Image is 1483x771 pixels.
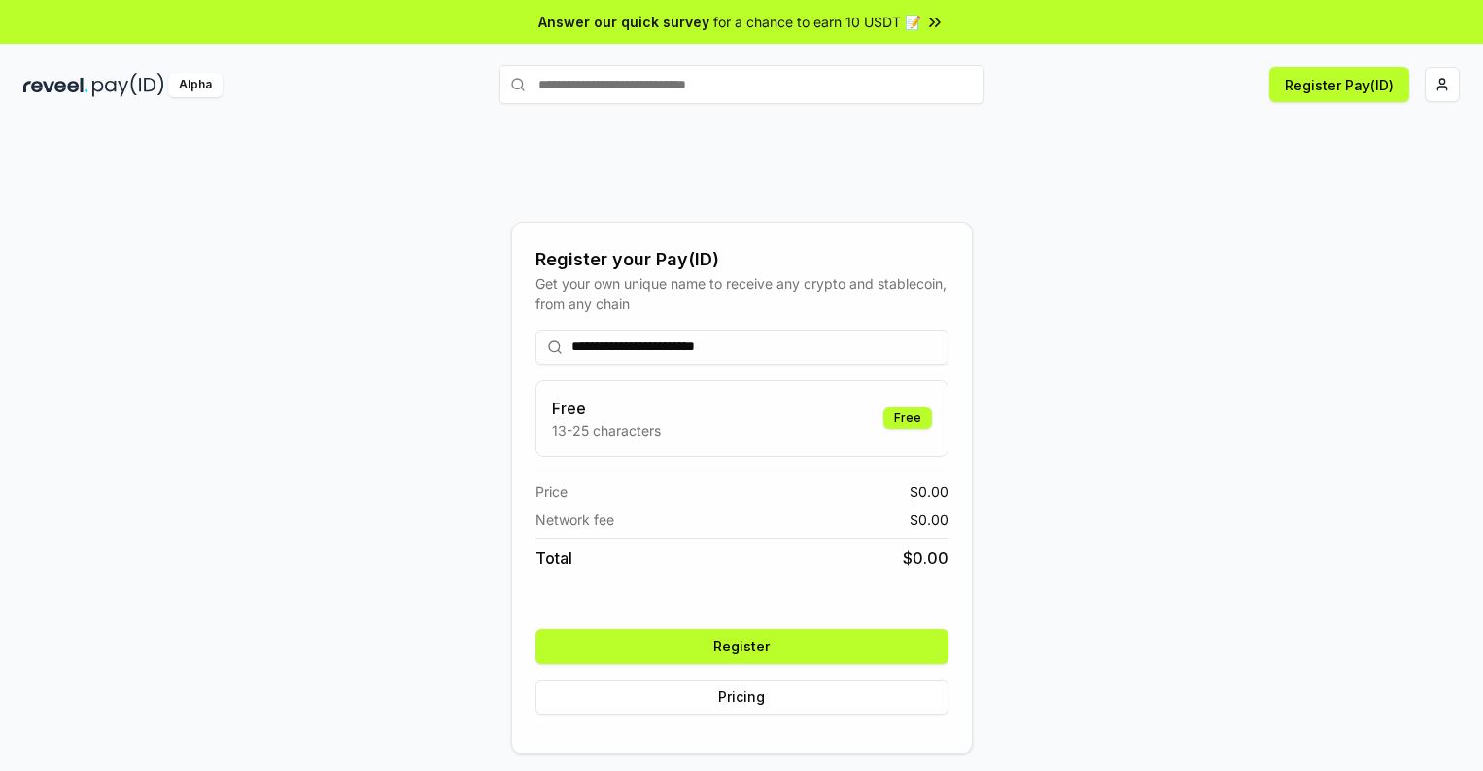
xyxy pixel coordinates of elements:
[535,481,568,502] span: Price
[535,680,948,715] button: Pricing
[538,12,709,32] span: Answer our quick survey
[910,509,948,530] span: $ 0.00
[535,629,948,664] button: Register
[92,73,164,97] img: pay_id
[713,12,921,32] span: for a chance to earn 10 USDT 📝
[168,73,223,97] div: Alpha
[552,420,661,440] p: 13-25 characters
[910,481,948,502] span: $ 0.00
[535,509,614,530] span: Network fee
[903,546,948,570] span: $ 0.00
[883,407,932,429] div: Free
[535,246,948,273] div: Register your Pay(ID)
[535,273,948,314] div: Get your own unique name to receive any crypto and stablecoin, from any chain
[552,397,661,420] h3: Free
[535,546,572,570] span: Total
[23,73,88,97] img: reveel_dark
[1269,67,1409,102] button: Register Pay(ID)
